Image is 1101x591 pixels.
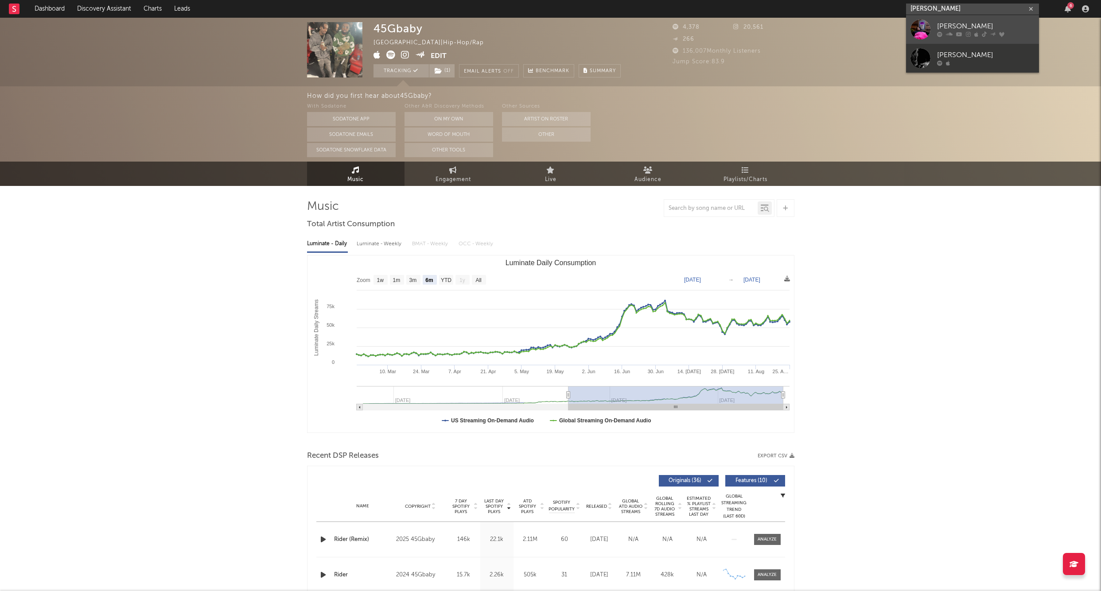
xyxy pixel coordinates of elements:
[659,475,719,487] button: Originals(36)
[373,38,494,48] div: [GEOGRAPHIC_DATA] | Hip-Hop/Rap
[405,101,493,112] div: Other A&R Discovery Methods
[480,369,496,374] text: 21. Apr
[684,277,701,283] text: [DATE]
[459,277,465,283] text: 1y
[451,417,534,424] text: US Streaming On-Demand Audio
[502,127,591,142] button: Other
[307,112,396,126] button: Sodatone App
[523,64,574,77] a: Benchmark
[327,304,335,309] text: 75k
[590,69,616,73] span: Summary
[482,571,511,579] div: 2.26k
[647,369,663,374] text: 30. Jun
[334,571,392,579] div: Rider
[475,277,481,283] text: All
[307,127,396,142] button: Sodatone Emails
[687,571,716,579] div: N/A
[307,451,379,461] span: Recent DSP Releases
[482,498,506,514] span: Last Day Spotify Plays
[687,496,711,517] span: Estimated % Playlist Streams Last Day
[549,571,580,579] div: 31
[516,571,545,579] div: 505k
[313,299,319,355] text: Luminate Daily Streams
[906,44,1039,73] a: [PERSON_NAME]
[514,369,529,374] text: 5. May
[906,15,1039,44] a: [PERSON_NAME]
[1067,2,1074,9] div: 6
[559,417,651,424] text: Global Streaming On-Demand Audio
[653,535,682,544] div: N/A
[673,59,725,65] span: Jump Score: 83.9
[396,570,444,580] div: 2024 45Gbaby
[772,369,788,374] text: 25. A…
[731,478,772,483] span: Features ( 10 )
[584,571,614,579] div: [DATE]
[429,64,455,77] button: (1)
[536,66,569,77] span: Benchmark
[653,496,677,517] span: Global Rolling 7D Audio Streams
[405,162,502,186] a: Engagement
[743,277,760,283] text: [DATE]
[425,277,433,283] text: 6m
[334,535,392,544] a: Rider (Remix)
[505,259,596,267] text: Luminate Daily Consumption
[405,127,493,142] button: Word Of Mouth
[906,4,1039,15] input: Search for artists
[307,219,395,230] span: Total Artist Consumption
[405,504,431,509] span: Copyright
[449,498,473,514] span: 7 Day Spotify Plays
[516,498,539,514] span: ATD Spotify Plays
[614,369,630,374] text: 16. Jun
[436,174,471,185] span: Engagement
[582,369,595,374] text: 2. Jun
[327,341,335,346] text: 25k
[687,535,716,544] div: N/A
[549,535,580,544] div: 60
[429,64,455,77] span: ( 1 )
[697,162,794,186] a: Playlists/Charts
[405,112,493,126] button: On My Own
[331,359,334,365] text: 0
[516,535,545,544] div: 2.11M
[653,571,682,579] div: 428k
[502,162,599,186] a: Live
[396,534,444,545] div: 2025 45Gbaby
[459,64,519,77] button: Email AlertsOff
[619,535,648,544] div: N/A
[502,112,591,126] button: Artist on Roster
[393,277,400,283] text: 1m
[937,21,1035,32] div: [PERSON_NAME]
[307,143,396,157] button: Sodatone Snowflake Data
[733,24,763,30] span: 20,561
[728,277,734,283] text: →
[327,322,335,328] text: 50k
[307,255,794,433] svg: Luminate Daily Consumption
[673,48,761,54] span: 136,007 Monthly Listeners
[721,493,747,520] div: Global Streaming Trend (Last 60D)
[377,277,384,283] text: 1w
[586,504,607,509] span: Released
[711,369,734,374] text: 28. [DATE]
[545,174,556,185] span: Live
[334,503,392,510] div: Name
[937,50,1035,61] div: [PERSON_NAME]
[440,277,451,283] text: YTD
[307,162,405,186] a: Music
[549,499,575,513] span: Spotify Popularity
[431,50,447,62] button: Edit
[379,369,396,374] text: 10. Mar
[664,205,758,212] input: Search by song name or URL
[449,535,478,544] div: 146k
[673,36,694,42] span: 266
[665,478,705,483] span: Originals ( 36 )
[619,571,648,579] div: 7.11M
[482,535,511,544] div: 22.1k
[619,498,643,514] span: Global ATD Audio Streams
[409,277,416,283] text: 3m
[502,101,591,112] div: Other Sources
[347,174,364,185] span: Music
[1065,5,1071,12] button: 6
[449,571,478,579] div: 15.7k
[725,475,785,487] button: Features(10)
